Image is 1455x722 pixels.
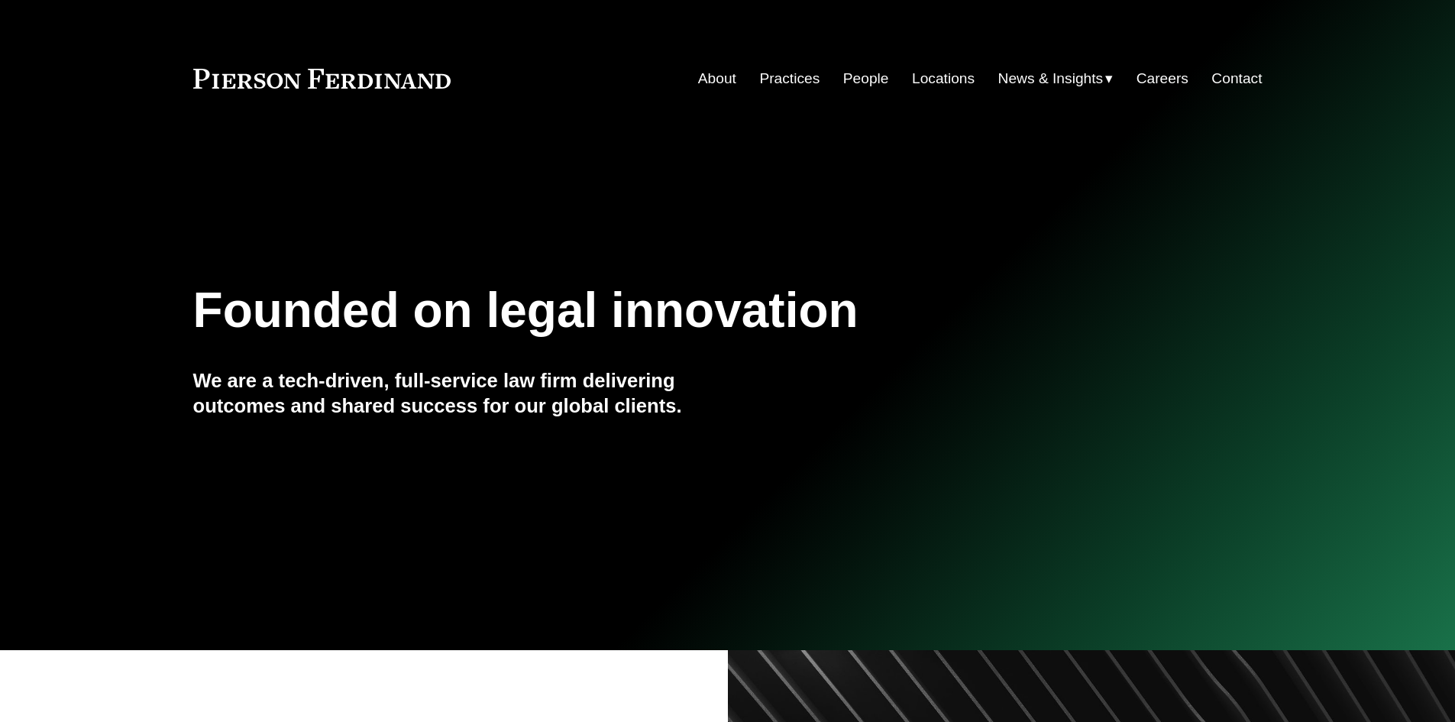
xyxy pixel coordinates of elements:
a: Locations [912,64,975,93]
h1: Founded on legal innovation [193,283,1085,338]
a: About [698,64,736,93]
a: Careers [1137,64,1188,93]
a: folder dropdown [998,64,1114,93]
a: Contact [1211,64,1262,93]
h4: We are a tech-driven, full-service law firm delivering outcomes and shared success for our global... [193,368,728,418]
a: Practices [759,64,820,93]
a: People [843,64,889,93]
span: News & Insights [998,66,1104,92]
